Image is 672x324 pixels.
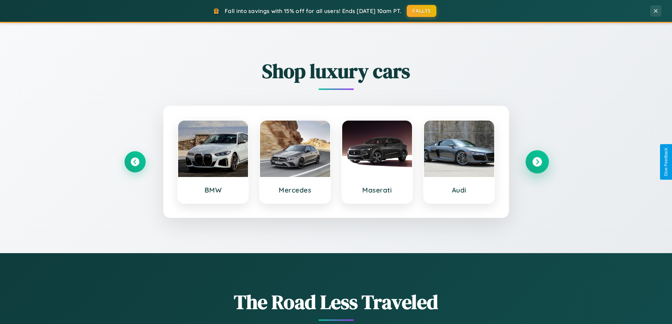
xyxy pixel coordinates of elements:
h3: Mercedes [267,186,323,194]
h2: Shop luxury cars [125,57,548,85]
h1: The Road Less Traveled [125,288,548,316]
button: FALL15 [407,5,436,17]
div: Give Feedback [664,148,668,176]
h3: Audi [431,186,487,194]
h3: Maserati [349,186,405,194]
span: Fall into savings with 15% off for all users! Ends [DATE] 10am PT. [225,7,401,14]
h3: BMW [185,186,241,194]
